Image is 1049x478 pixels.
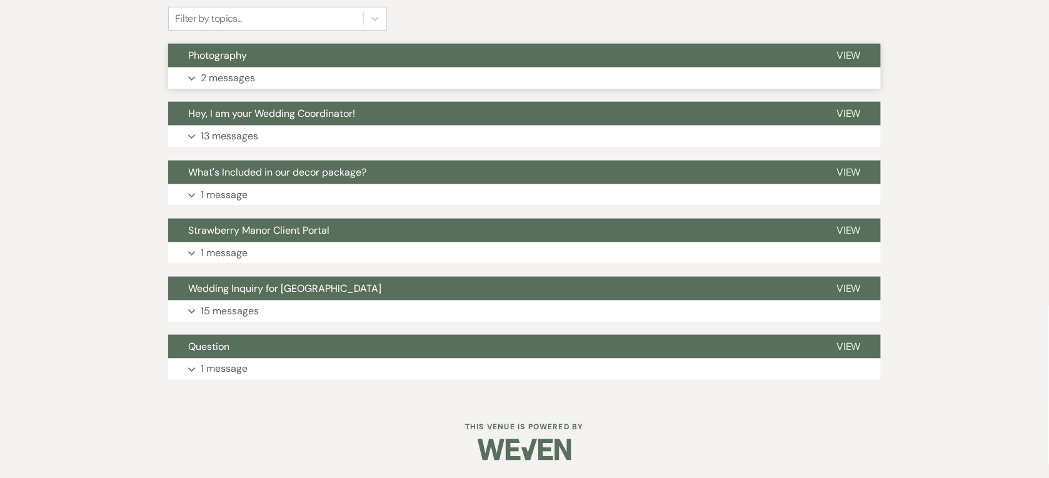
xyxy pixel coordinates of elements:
button: View [816,277,881,301]
button: View [816,161,881,184]
span: Photography [188,49,247,62]
span: View [836,166,861,179]
span: Wedding Inquiry for [GEOGRAPHIC_DATA] [188,282,381,295]
button: Strawberry Manor Client Portal [168,219,816,242]
p: 13 messages [201,128,258,144]
button: 1 message [168,242,881,264]
div: Filter by topics... [175,11,242,26]
button: 1 message [168,359,881,380]
button: Photography [168,44,816,67]
button: View [816,102,881,126]
span: View [836,49,861,62]
button: Wedding Inquiry for [GEOGRAPHIC_DATA] [168,277,816,301]
span: View [836,107,861,120]
button: View [816,44,881,67]
span: View [836,224,861,237]
span: View [836,340,861,353]
span: Strawberry Manor Client Portal [188,224,329,237]
button: Hey, I am your Wedding Coordinator! [168,102,816,126]
p: 1 message [201,245,248,261]
p: 15 messages [201,303,259,319]
button: 2 messages [168,67,881,89]
button: 15 messages [168,301,881,322]
span: View [836,282,861,295]
span: Hey, I am your Wedding Coordinator! [188,107,355,120]
button: 1 message [168,184,881,206]
button: What's Included in our decor package? [168,161,816,184]
img: Weven Logo [478,428,571,472]
button: View [816,219,881,242]
p: 1 message [201,187,248,203]
button: Question [168,335,816,359]
button: View [816,335,881,359]
button: 13 messages [168,126,881,147]
p: 1 message [201,361,248,377]
span: What's Included in our decor package? [188,166,366,179]
p: 2 messages [201,70,255,86]
span: Question [188,340,229,353]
